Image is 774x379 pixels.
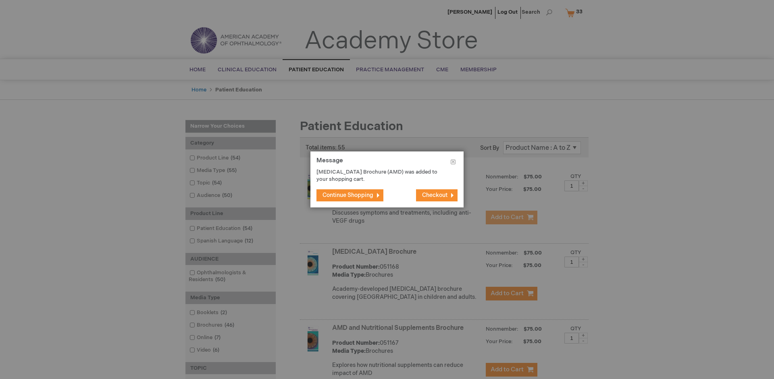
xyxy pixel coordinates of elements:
[316,168,445,183] p: [MEDICAL_DATA] Brochure (AMD) was added to your shopping cart.
[316,189,383,201] button: Continue Shopping
[322,192,373,199] span: Continue Shopping
[416,189,458,201] button: Checkout
[422,192,447,199] span: Checkout
[316,157,458,168] h1: Message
